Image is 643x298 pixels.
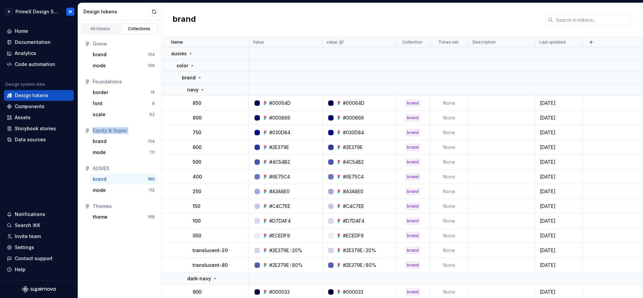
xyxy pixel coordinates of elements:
[1,4,76,19] button: APrimeX Design SystemM
[292,247,302,254] div: 20%
[269,173,290,180] div: #6E75C4
[90,147,157,158] a: mode111
[430,243,469,258] td: None
[269,232,290,239] div: #ECEDF9
[292,262,303,269] div: 80%
[4,26,74,36] a: Home
[15,39,51,46] div: Documentation
[148,52,155,57] div: 154
[93,214,108,220] div: theme
[269,218,291,224] div: #D7DAF4
[269,203,290,210] div: #C4C7EE
[90,98,157,109] a: font8
[343,218,364,224] div: #D7DAF4
[93,187,106,194] div: mode
[430,228,469,243] td: None
[93,138,106,145] div: brand
[84,26,117,31] div: All tokens
[473,40,496,45] p: Description
[406,218,420,224] div: brand
[406,203,420,210] div: brand
[402,40,422,45] p: Collection
[15,61,55,68] div: Code automation
[536,247,582,254] div: [DATE]
[406,173,420,180] div: brand
[93,62,106,69] div: mode
[430,110,469,125] td: None
[187,275,211,282] p: dark-navy
[15,244,34,251] div: Settings
[290,247,291,254] div: /
[193,232,201,239] p: 050
[193,247,228,254] p: translucent-20
[536,232,582,239] div: [DATE]
[148,214,155,220] div: 168
[93,78,155,85] div: Foundations
[343,115,364,121] div: #000866
[327,40,337,45] p: value
[193,262,228,269] p: translucent-80
[90,87,157,98] button: border15
[150,90,155,95] div: 15
[90,212,157,222] button: theme168
[406,159,420,165] div: brand
[69,9,72,14] div: M
[4,220,74,231] button: Search ⌘K
[536,144,582,151] div: [DATE]
[93,176,106,182] div: brand
[269,188,290,195] div: #A3A8E0
[269,144,289,151] div: #2E379E
[90,136,157,147] button: brand154
[15,92,49,99] div: Design tokens
[90,174,157,184] button: brand180
[343,159,364,165] div: #4C54B2
[406,100,420,106] div: brand
[15,222,40,229] div: Search ⌘K
[430,169,469,184] td: None
[4,264,74,275] button: Help
[4,90,74,101] a: Design tokens
[90,49,157,60] a: brand154
[343,262,363,269] div: #2E379E
[5,8,13,16] div: A
[15,50,36,57] div: Analytics
[15,103,45,110] div: Components
[406,188,420,195] div: brand
[193,173,202,180] p: 400
[172,14,196,26] h2: brand
[4,231,74,242] a: Invite team
[4,59,74,70] a: Code automation
[406,144,420,151] div: brand
[123,26,156,31] div: Collections
[90,60,157,71] button: mode109
[343,203,364,210] div: #C4C7EE
[536,203,582,210] div: [DATE]
[22,286,56,293] svg: Supernova Logo
[93,100,102,107] div: font
[171,50,187,57] p: ausiex
[536,173,582,180] div: [DATE]
[406,232,420,239] div: brand
[406,247,420,254] div: brand
[193,100,201,106] p: 850
[343,247,363,254] div: #2E379E
[4,112,74,123] a: Assets
[15,136,46,143] div: Data sources
[93,89,108,96] div: border
[176,62,188,69] p: color
[536,262,582,269] div: [DATE]
[536,289,582,295] div: [DATE]
[430,96,469,110] td: None
[93,127,155,134] div: Equity & Super
[4,242,74,253] a: Settings
[90,109,157,120] a: scale62
[15,125,56,132] div: Storybook stories
[90,185,157,196] button: mode112
[93,51,106,58] div: brand
[93,111,105,118] div: scale
[193,218,201,224] p: 100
